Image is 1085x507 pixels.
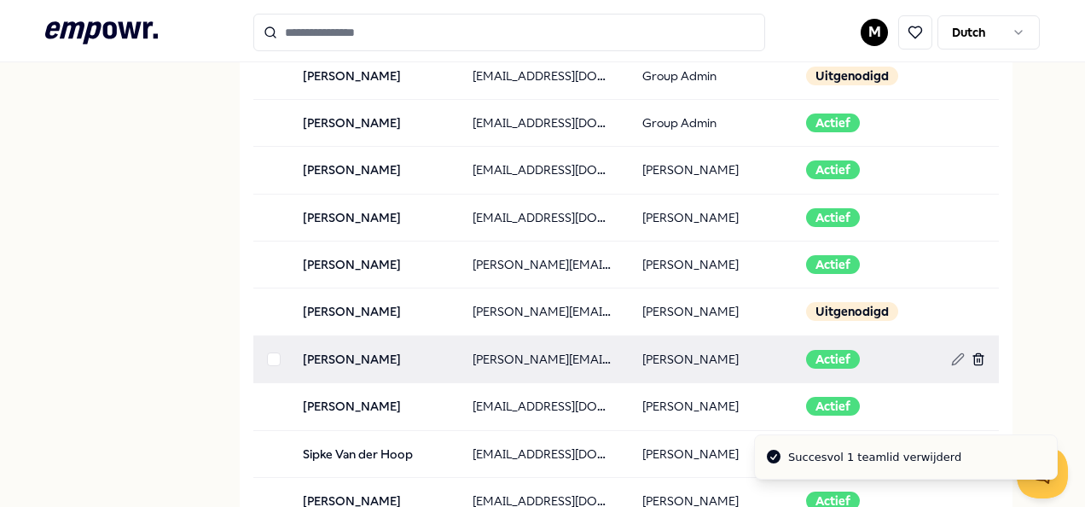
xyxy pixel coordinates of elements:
div: Succesvol 1 teamlid verwijderd [788,449,961,466]
td: [EMAIL_ADDRESS][DOMAIN_NAME] [459,383,629,430]
td: [PERSON_NAME] [629,335,792,382]
input: Search for products, categories or subcategories [253,14,765,51]
div: Uitgenodigd [806,302,898,321]
td: [PERSON_NAME] [289,147,459,194]
td: [PERSON_NAME] [289,335,459,382]
td: Group Admin [629,99,792,146]
td: Group Admin [629,52,792,99]
td: [PERSON_NAME] [629,194,792,241]
td: [PERSON_NAME][EMAIL_ADDRESS][DOMAIN_NAME] [459,242,629,288]
td: [EMAIL_ADDRESS][DOMAIN_NAME] [459,52,629,99]
td: [PERSON_NAME] [629,147,792,194]
div: Uitgenodigd [806,67,898,85]
div: Actief [806,160,860,179]
td: [PERSON_NAME][EMAIL_ADDRESS][DOMAIN_NAME] [459,335,629,382]
div: Actief [806,114,860,132]
td: [PERSON_NAME] [629,383,792,430]
td: [EMAIL_ADDRESS][DOMAIN_NAME] [459,99,629,146]
div: Actief [806,208,860,227]
td: [PERSON_NAME] [289,52,459,99]
div: Actief [806,397,860,416]
div: Actief [806,255,860,274]
td: [EMAIL_ADDRESS][DOMAIN_NAME] [459,194,629,241]
td: [EMAIL_ADDRESS][DOMAIN_NAME] [459,147,629,194]
td: [PERSON_NAME][EMAIL_ADDRESS][DOMAIN_NAME] [459,288,629,335]
div: Actief [806,350,860,369]
td: [PERSON_NAME] [289,288,459,335]
td: [PERSON_NAME] [289,194,459,241]
button: M [861,19,888,46]
td: [PERSON_NAME] [289,99,459,146]
td: [PERSON_NAME] [629,242,792,288]
td: [PERSON_NAME] [289,242,459,288]
td: [PERSON_NAME] [289,383,459,430]
td: [PERSON_NAME] [629,288,792,335]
